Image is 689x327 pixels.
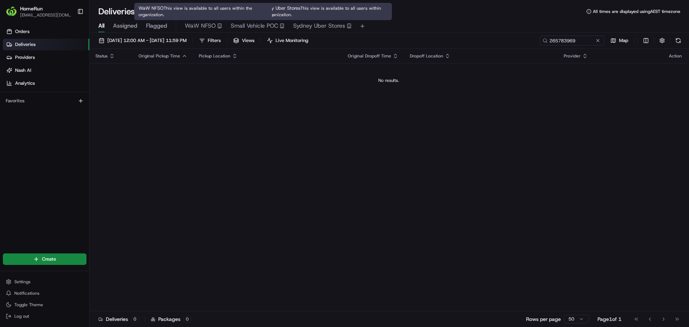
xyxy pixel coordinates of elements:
[242,37,254,44] span: Views
[673,36,683,46] button: Refresh
[607,36,632,46] button: Map
[14,290,39,296] span: Notifications
[276,37,308,44] span: Live Monitoring
[593,9,680,14] span: All times are displayed using AEST timezone
[95,36,190,46] button: [DATE] 12:00 AM - [DATE] 11:59 PM
[3,300,86,310] button: Toggle Theme
[3,26,89,37] a: Orders
[183,316,191,322] div: 0
[15,54,35,61] span: Providers
[139,5,252,18] span: This view is available to all users within the organization.
[3,3,74,20] button: HomeRunHomeRun[EMAIL_ADDRESS][DOMAIN_NAME]
[3,311,86,321] button: Log out
[540,36,604,46] input: Type to search
[619,37,628,44] span: Map
[254,3,392,20] div: Sydney Uber Stores
[98,22,104,30] span: All
[20,12,71,18] button: [EMAIL_ADDRESS][DOMAIN_NAME]
[199,53,230,59] span: Pickup Location
[15,80,35,87] span: Analytics
[113,22,137,30] span: Assigned
[231,22,278,30] span: Small Vehicle POC
[95,53,108,59] span: Status
[15,67,31,74] span: Nash AI
[3,52,89,63] a: Providers
[131,316,139,322] div: 0
[185,22,216,30] span: WaW NFSO
[14,279,31,285] span: Settings
[3,39,89,50] a: Deliveries
[597,316,622,323] div: Page 1 of 1
[20,5,43,12] button: HomeRun
[6,6,17,17] img: HomeRun
[208,37,221,44] span: Filters
[264,36,311,46] button: Live Monitoring
[151,316,191,323] div: Packages
[3,253,86,265] button: Create
[3,65,89,76] a: Nash AI
[410,53,443,59] span: Dropoff Location
[14,302,43,308] span: Toggle Theme
[14,313,29,319] span: Log out
[93,78,685,83] div: No results.
[15,28,29,35] span: Orders
[146,22,167,30] span: Flagged
[3,277,86,287] button: Settings
[98,316,139,323] div: Deliveries
[293,22,345,30] span: Sydney Uber Stores
[134,3,272,20] div: WaW NFSO
[42,256,56,262] span: Create
[669,53,682,59] div: Action
[3,288,86,298] button: Notifications
[258,5,381,18] span: This view is available to all users within the organization.
[196,36,224,46] button: Filters
[348,53,391,59] span: Original Dropoff Time
[564,53,581,59] span: Provider
[98,6,135,17] h1: Deliveries
[15,41,36,48] span: Deliveries
[230,36,258,46] button: Views
[3,78,89,89] a: Analytics
[526,316,561,323] p: Rows per page
[107,37,187,44] span: [DATE] 12:00 AM - [DATE] 11:59 PM
[139,53,180,59] span: Original Pickup Time
[3,95,86,107] div: Favorites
